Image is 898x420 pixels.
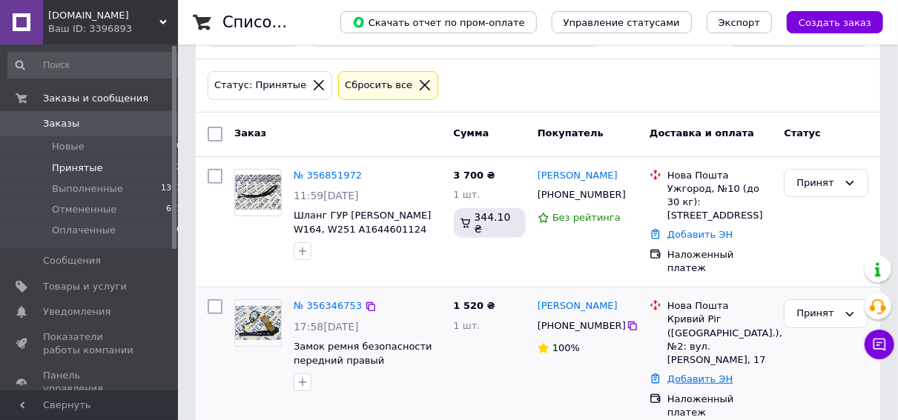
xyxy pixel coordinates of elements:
img: Фото товару [235,306,281,341]
div: Ваш ID: 3396893 [48,22,178,36]
div: Наложенный платеж [667,393,772,419]
span: 1 шт. [454,320,481,331]
div: 344.10 ₴ [454,208,526,238]
button: Создать заказ [787,11,883,33]
span: 0 [176,224,182,237]
span: Доставка и оплата [650,127,754,139]
span: Покупатель [538,127,604,139]
div: Наложенный платеж [667,248,772,275]
span: Заказ [234,127,266,139]
div: Принят [796,176,838,191]
span: Сообщения [43,254,101,267]
span: Управление статусами [564,17,680,28]
span: 11:59[DATE] [294,190,359,201]
div: Нова Пошта [667,299,772,313]
div: Статус: Принятые [211,78,309,93]
img: Фото товару [235,175,281,210]
span: Товары и услуги [43,280,127,293]
span: Создать заказ [799,17,871,28]
span: Панель управления [43,369,137,396]
span: 17:58[DATE] [294,321,359,333]
a: Фото товару [234,169,282,216]
div: [PHONE_NUMBER] [535,185,627,204]
button: Скачать отчет по пром-оплате [340,11,537,33]
a: № 356346753 [294,300,362,311]
a: [PERSON_NAME] [538,299,618,313]
a: Фото товару [234,299,282,347]
span: Заказы [43,117,79,130]
div: Нова Пошта [667,169,772,182]
span: 3 700 ₴ [454,170,495,181]
span: 661 [166,203,182,216]
span: Статус [784,127,821,139]
div: Принят [796,306,838,321]
span: 100% [552,342,580,353]
a: № 356851972 [294,170,362,181]
span: Заказы и сообщения [43,92,148,105]
span: Сумма [454,127,489,139]
span: Новые [52,140,85,153]
a: Шланг ГУР [PERSON_NAME] W164, W251 A1644601124 [294,210,431,235]
div: Сбросить все [342,78,415,93]
span: Показатели работы компании [43,330,137,357]
span: Скачать отчет по пром-оплате [352,16,525,29]
div: Кривий Ріг ([GEOGRAPHIC_DATA].), №2: вул. [PERSON_NAME], 17 [667,313,772,367]
input: Поиск [7,52,183,79]
span: Отмененные [52,203,116,216]
button: Управление статусами [552,11,692,33]
span: 1391 [161,182,182,196]
span: benz.in.ua [48,9,159,22]
a: [PERSON_NAME] [538,169,618,183]
div: Ужгород, №10 (до 30 кг): [STREET_ADDRESS] [667,182,772,223]
span: Оплаченные [52,224,116,237]
span: Выполненные [52,182,123,196]
a: Добавить ЭН [667,373,733,384]
a: Создать заказ [772,16,883,27]
span: 1 шт. [454,189,481,200]
span: 2 [176,161,182,175]
span: Уведомления [43,305,110,319]
span: Экспорт [719,17,760,28]
span: Принятые [52,161,103,175]
button: Чат с покупателем [865,330,894,359]
span: Без рейтинга [552,212,621,223]
h1: Список заказов [222,13,350,31]
span: 1 520 ₴ [454,300,495,311]
a: Замок ремня безопасности передний правый [PERSON_NAME] W221 A2218601669 [294,341,432,393]
button: Экспорт [707,11,772,33]
span: 0 [176,140,182,153]
a: Добавить ЭН [667,229,733,240]
div: [PHONE_NUMBER] [535,316,627,336]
